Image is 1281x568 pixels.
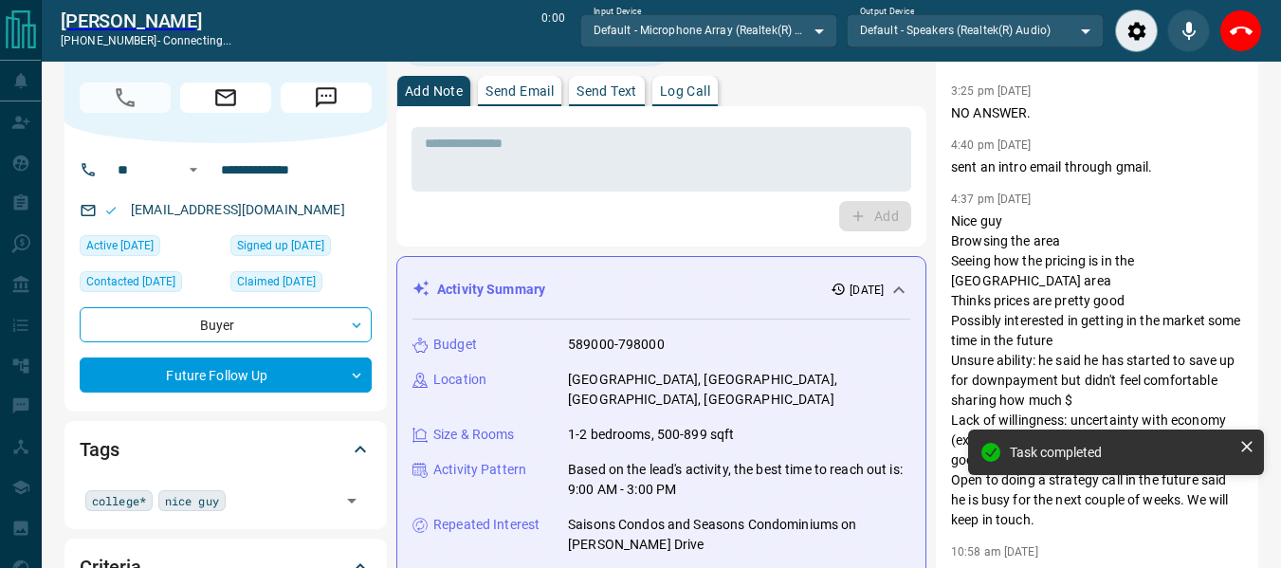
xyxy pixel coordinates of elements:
[951,103,1243,123] p: NO ANSWER.
[80,434,119,465] h2: Tags
[951,157,1243,177] p: sent an intro email through gmail.
[594,6,642,18] label: Input Device
[847,14,1104,46] div: Default - Speakers (Realtek(R) Audio)
[80,357,372,393] div: Future Follow Up
[61,32,231,49] p: [PHONE_NUMBER] -
[86,272,175,291] span: Contacted [DATE]
[576,84,637,98] p: Send Text
[80,82,171,113] span: Call
[433,335,477,355] p: Budget
[860,6,914,18] label: Output Device
[86,236,154,255] span: Active [DATE]
[412,272,910,307] div: Activity Summary[DATE]
[433,370,486,390] p: Location
[580,14,837,46] div: Default - Microphone Array (Realtek(R) Audio)
[131,202,345,217] a: [EMAIL_ADDRESS][DOMAIN_NAME]
[92,491,146,510] span: college*
[80,427,372,472] div: Tags
[568,515,910,555] p: Saisons Condos and Seasons Condominiums on [PERSON_NAME] Drive
[1115,9,1158,52] div: Audio Settings
[237,272,316,291] span: Claimed [DATE]
[951,211,1243,530] p: Nice guy Browsing the area Seeing how the pricing is in the [GEOGRAPHIC_DATA] area Thinks prices ...
[80,307,372,342] div: Buyer
[1167,9,1210,52] div: Mute
[485,84,554,98] p: Send Email
[433,460,526,480] p: Activity Pattern
[660,84,710,98] p: Log Call
[61,9,231,32] a: [PERSON_NAME]
[80,235,221,262] div: Sun Jul 06 2025
[104,204,118,217] svg: Email Valid
[951,138,1032,152] p: 4:40 pm [DATE]
[230,271,372,298] div: Sun Jul 06 2025
[180,82,271,113] span: Email
[850,282,884,299] p: [DATE]
[80,271,221,298] div: Thu Aug 07 2025
[182,158,205,181] button: Open
[541,9,564,52] p: 0:00
[237,236,324,255] span: Signed up [DATE]
[230,235,372,262] div: Sun Jul 06 2025
[433,425,515,445] p: Size & Rooms
[568,335,665,355] p: 589000-798000
[433,515,540,535] p: Repeated Interest
[568,425,734,445] p: 1-2 bedrooms, 500-899 sqft
[951,192,1032,206] p: 4:37 pm [DATE]
[951,545,1038,559] p: 10:58 am [DATE]
[568,370,910,410] p: [GEOGRAPHIC_DATA], [GEOGRAPHIC_DATA], [GEOGRAPHIC_DATA], [GEOGRAPHIC_DATA]
[1219,9,1262,52] div: End Call
[163,34,231,47] span: connecting...
[437,280,545,300] p: Activity Summary
[405,84,463,98] p: Add Note
[1010,445,1232,460] div: Task completed
[281,82,372,113] span: Message
[568,460,910,500] p: Based on the lead's activity, the best time to reach out is: 9:00 AM - 3:00 PM
[339,487,365,514] button: Open
[951,84,1032,98] p: 3:25 pm [DATE]
[165,491,219,510] span: nice guy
